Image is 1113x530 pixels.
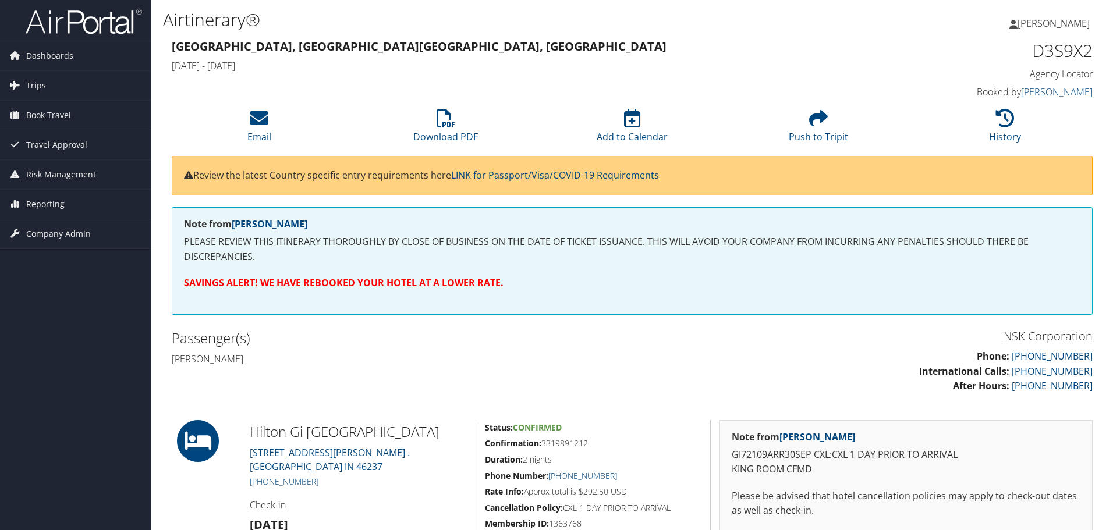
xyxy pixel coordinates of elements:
[732,447,1080,477] p: GI72109ARR30SEP CXL:CXL 1 DAY PRIOR TO ARRIVAL KING ROOM CFMD
[1018,17,1090,30] span: [PERSON_NAME]
[485,437,701,449] h5: 3319891212
[184,168,1080,183] p: Review the latest Country specific entry requirements here
[485,486,701,497] h5: Approx total is $292.50 USD
[172,328,623,348] h2: Passenger(s)
[485,422,513,433] strong: Status:
[1009,6,1101,41] a: [PERSON_NAME]
[779,431,855,443] a: [PERSON_NAME]
[172,38,667,54] strong: [GEOGRAPHIC_DATA], [GEOGRAPHIC_DATA] [GEOGRAPHIC_DATA], [GEOGRAPHIC_DATA]
[26,219,91,248] span: Company Admin
[977,350,1009,362] strong: Phone:
[597,115,668,143] a: Add to Calendar
[184,234,1080,264] p: PLEASE REVIEW THIS ITINERARY THOROUGHLY BY CLOSE OF BUSINESS ON THE DATE OF TICKET ISSUANCE. THIS...
[875,38,1093,63] h1: D3S9X2
[26,130,87,159] span: Travel Approval
[953,379,1009,392] strong: After Hours:
[413,115,478,143] a: Download PDF
[485,437,541,449] strong: Confirmation:
[789,115,848,143] a: Push to Tripit
[26,101,71,130] span: Book Travel
[732,489,1080,518] p: Please be advised that hotel cancellation policies may apply to check-out dates as well as check-in.
[485,502,701,514] h5: CXL 1 DAY PRIOR TO ARRIVAL
[1012,379,1093,392] a: [PHONE_NUMBER]
[26,71,46,100] span: Trips
[172,353,623,365] h4: [PERSON_NAME]
[485,470,548,481] strong: Phone Number:
[513,422,562,433] span: Confirmed
[184,218,307,230] strong: Note from
[250,422,467,442] h2: Hilton Gi [GEOGRAPHIC_DATA]
[26,190,65,219] span: Reporting
[641,328,1093,344] h3: NSK Corporation
[485,486,524,497] strong: Rate Info:
[875,86,1093,98] h4: Booked by
[485,518,549,529] strong: Membership ID:
[485,502,563,513] strong: Cancellation Policy:
[1012,350,1093,362] a: [PHONE_NUMBER]
[548,470,617,481] a: [PHONE_NUMBER]
[919,365,1009,378] strong: International Calls:
[485,454,701,465] h5: 2 nights
[250,499,467,511] h4: Check-in
[1012,365,1093,378] a: [PHONE_NUMBER]
[451,169,659,182] a: LINK for Passport/Visa/COVID-19 Requirements
[485,518,701,529] h5: 1363768
[172,59,858,72] h4: [DATE] - [DATE]
[184,276,504,289] strong: SAVINGS ALERT! WE HAVE REBOOKED YOUR HOTEL AT A LOWER RATE.
[250,476,318,487] a: [PHONE_NUMBER]
[26,41,73,70] span: Dashboards
[485,454,523,465] strong: Duration:
[247,115,271,143] a: Email
[875,67,1093,80] h4: Agency Locator
[1021,86,1093,98] a: [PERSON_NAME]
[163,8,789,32] h1: Airtinerary®
[26,160,96,189] span: Risk Management
[26,8,142,35] img: airportal-logo.png
[989,115,1021,143] a: History
[732,431,855,443] strong: Note from
[250,446,410,473] a: [STREET_ADDRESS][PERSON_NAME] .[GEOGRAPHIC_DATA] IN 46237
[232,218,307,230] a: [PERSON_NAME]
